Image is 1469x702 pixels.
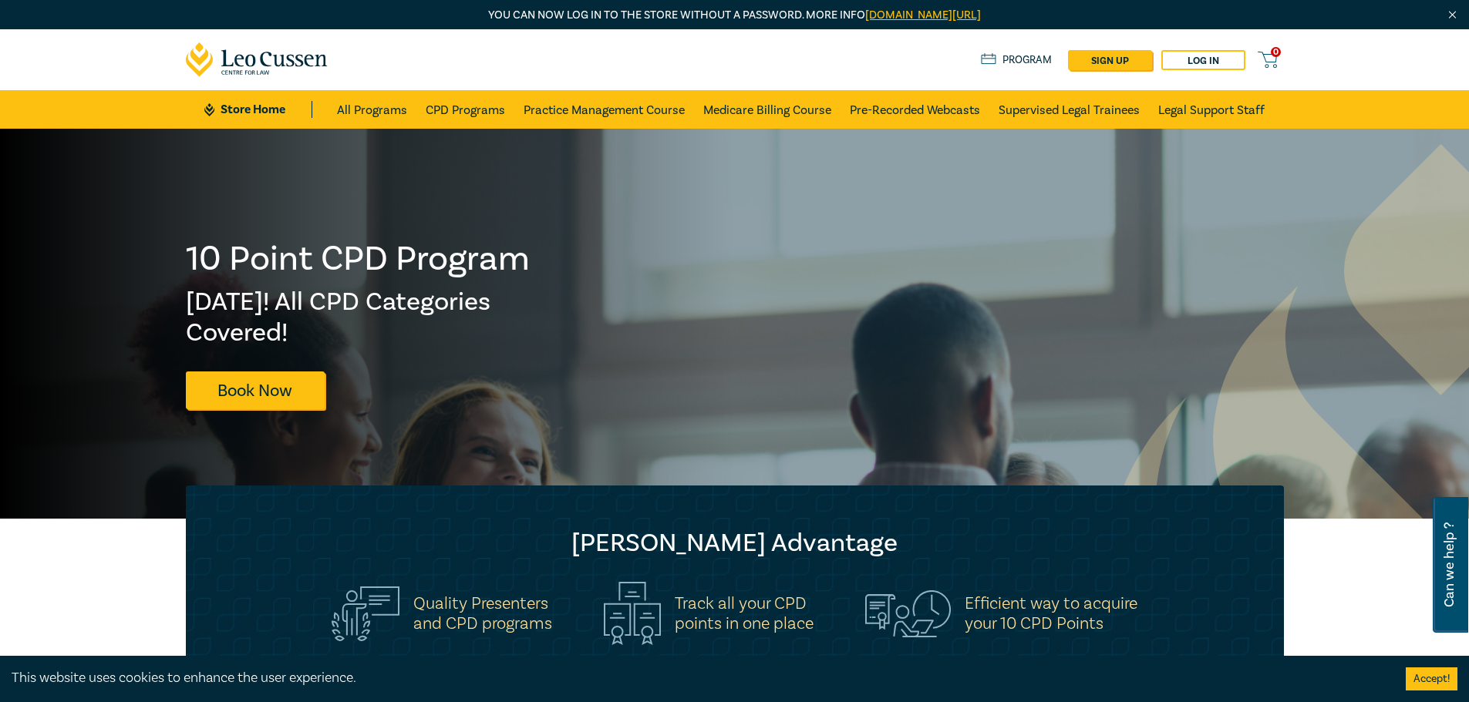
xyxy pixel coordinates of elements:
img: Quality Presenters<br>and CPD programs [332,586,399,641]
p: You can now log in to the store without a password. More info [186,7,1284,24]
a: Medicare Billing Course [703,90,831,129]
h1: 10 Point CPD Program [186,239,531,279]
img: Efficient way to acquire<br>your 10 CPD Points [865,590,951,637]
a: Log in [1161,50,1245,70]
a: Supervised Legal Trainees [999,90,1140,129]
button: Accept cookies [1406,667,1457,690]
a: sign up [1068,50,1152,70]
h5: Quality Presenters and CPD programs [413,593,552,633]
img: Track all your CPD<br>points in one place [604,582,661,645]
a: Practice Management Course [524,90,685,129]
a: All Programs [337,90,407,129]
a: Program [981,52,1053,69]
a: Store Home [204,101,312,118]
span: Can we help ? [1442,506,1457,623]
a: CPD Programs [426,90,505,129]
a: Book Now [186,371,325,409]
span: 0 [1271,47,1281,57]
a: Pre-Recorded Webcasts [850,90,980,129]
h2: [DATE]! All CPD Categories Covered! [186,287,531,348]
a: [DOMAIN_NAME][URL] [865,8,981,22]
h5: Efficient way to acquire your 10 CPD Points [965,593,1137,633]
img: Close [1446,8,1459,22]
h2: [PERSON_NAME] Advantage [217,528,1253,559]
a: Legal Support Staff [1158,90,1265,129]
h5: Track all your CPD points in one place [675,593,814,633]
div: This website uses cookies to enhance the user experience. [12,668,1383,688]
